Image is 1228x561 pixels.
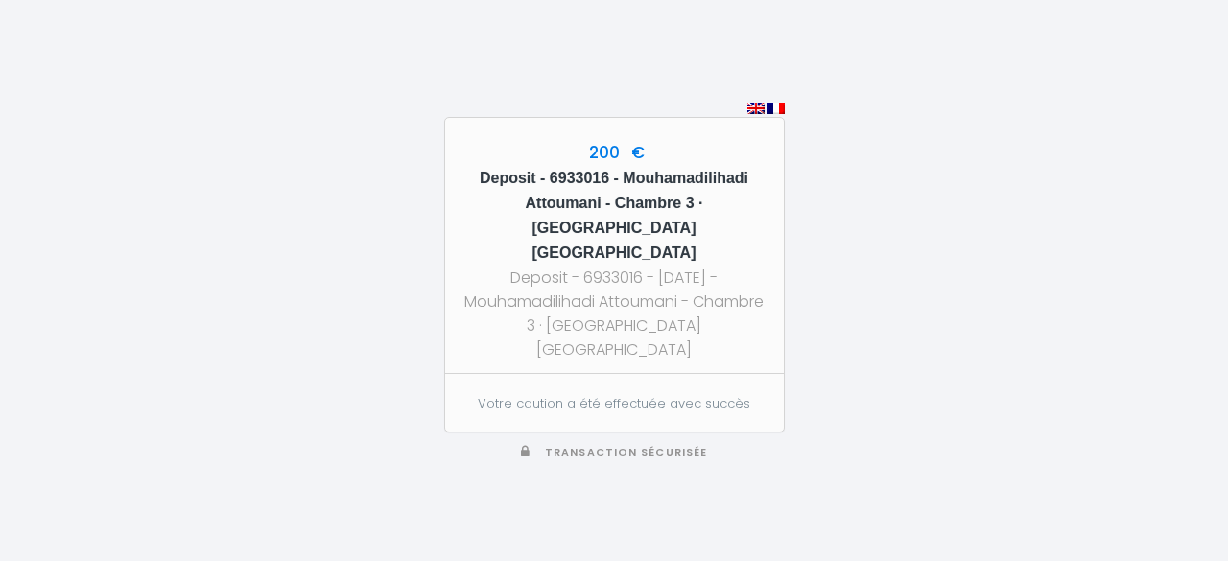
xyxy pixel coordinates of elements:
[462,166,767,266] h5: Deposit - 6933016 - Mouhamadilihadi Attoumani - Chambre 3 · [GEOGRAPHIC_DATA] [GEOGRAPHIC_DATA]
[545,445,707,459] span: Transaction sécurisée
[747,103,765,114] img: en.png
[465,394,762,413] p: Votre caution a été effectuée avec succès
[767,103,785,114] img: fr.png
[584,141,645,164] span: 200 €
[462,266,767,362] div: Deposit - 6933016 - [DATE] - Mouhamadilihadi Attoumani - Chambre 3 · [GEOGRAPHIC_DATA] [GEOGRAPHI...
